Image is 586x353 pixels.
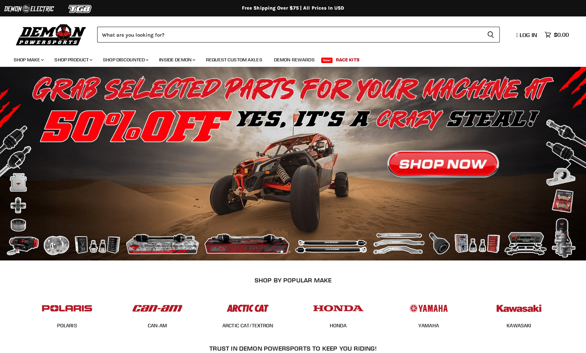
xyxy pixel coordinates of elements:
button: Previous [12,157,26,171]
img: POPULAR_MAKE_logo_6_76e8c46f-2d1e-4ecc-b320-194822857d41.jpg [492,298,546,319]
h2: Trust In Demon Powersports To Keep You Riding! [36,345,550,352]
img: POPULAR_MAKE_logo_5_20258e7f-293c-4aac-afa8-159eaa299126.jpg [402,298,455,319]
a: Shop Product [49,53,96,67]
span: HONDA [330,322,347,329]
a: ARCTIC CAT/TEXTRON [222,322,273,329]
a: CAN-AM [148,322,167,329]
button: Next [560,157,574,171]
a: Shop Discounted [98,53,153,67]
img: POPULAR_MAKE_logo_3_027535af-6171-4c5e-a9bc-f0eccd05c5d6.jpg [221,298,274,319]
a: HONDA [330,322,347,329]
form: Product [97,27,500,42]
img: Demon Electric Logo 2 [3,2,55,15]
span: CAN-AM [148,322,167,329]
a: POLARIS [57,322,77,329]
li: Page dot 1 [281,251,283,253]
img: POPULAR_MAKE_logo_4_4923a504-4bac-4306-a1be-165a52280178.jpg [312,298,365,319]
span: ARCTIC CAT/TEXTRON [222,322,273,329]
li: Page dot 3 [296,251,298,253]
a: KAWASAKI [507,322,531,329]
img: POPULAR_MAKE_logo_2_dba48cf1-af45-46d4-8f73-953a0f002620.jpg [40,298,94,319]
img: POPULAR_MAKE_logo_1_adc20308-ab24-48c4-9fac-e3c1a623d575.jpg [131,298,184,319]
span: KAWASAKI [507,322,531,329]
a: $0.00 [541,30,572,40]
li: Page dot 2 [288,251,290,253]
span: YAMAHA [418,322,439,329]
a: Request Custom Axles [201,53,268,67]
li: Page dot 4 [303,251,305,253]
a: YAMAHA [418,322,439,329]
h2: SHOP BY POPULAR MAKE [28,277,558,284]
ul: Main menu [9,50,567,67]
a: Race Kits [331,53,365,67]
a: Shop Make [9,53,48,67]
span: Log in [520,32,537,38]
img: Demon Powersports [14,22,89,47]
span: POLARIS [57,322,77,329]
div: Free Shipping Over $75 | All Prices In USD [19,5,567,11]
input: Search [97,27,482,42]
img: TGB Logo 2 [55,2,106,15]
a: Demon Rewards [269,53,320,67]
span: New! [321,58,333,63]
span: $0.00 [554,32,569,38]
a: Inside Demon [154,53,199,67]
a: Log in [513,32,541,38]
button: Search [482,27,500,42]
